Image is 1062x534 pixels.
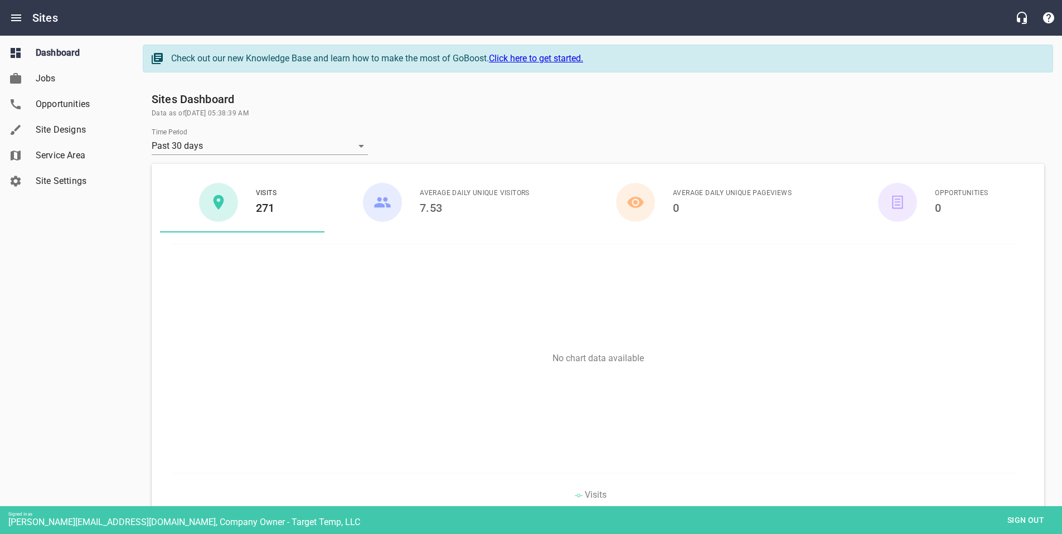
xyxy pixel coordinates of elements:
div: Check out our new Knowledge Base and learn how to make the most of GoBoost. [171,52,1041,65]
span: Average Daily Unique Visitors [420,188,530,199]
span: Visits [585,489,607,500]
span: Sign out [1002,513,1049,527]
label: Time Period [152,129,187,135]
span: Average Daily Unique Pageviews [673,188,792,199]
p: No chart data available [160,353,1036,363]
span: Dashboard [36,46,120,60]
div: Signed in as [8,512,1062,517]
span: Site Settings [36,174,120,188]
h6: Sites [32,9,58,27]
span: Service Area [36,149,120,162]
span: Site Designs [36,123,120,137]
button: Open drawer [3,4,30,31]
span: Data as of [DATE] 05:38:39 AM [152,108,1044,119]
h6: 0 [935,199,988,217]
span: Opportunities [935,188,988,199]
h6: 271 [256,199,277,217]
h6: 7.53 [420,199,530,217]
h6: Sites Dashboard [152,90,1044,108]
span: Visits [256,188,277,199]
h6: 0 [673,199,792,217]
div: Past 30 days [152,137,368,155]
button: Sign out [998,510,1054,531]
span: Jobs [36,72,120,85]
div: [PERSON_NAME][EMAIL_ADDRESS][DOMAIN_NAME], Company Owner - Target Temp, LLC [8,517,1062,527]
button: Live Chat [1008,4,1035,31]
button: Support Portal [1035,4,1062,31]
span: Opportunities [36,98,120,111]
a: Click here to get started. [489,53,583,64]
